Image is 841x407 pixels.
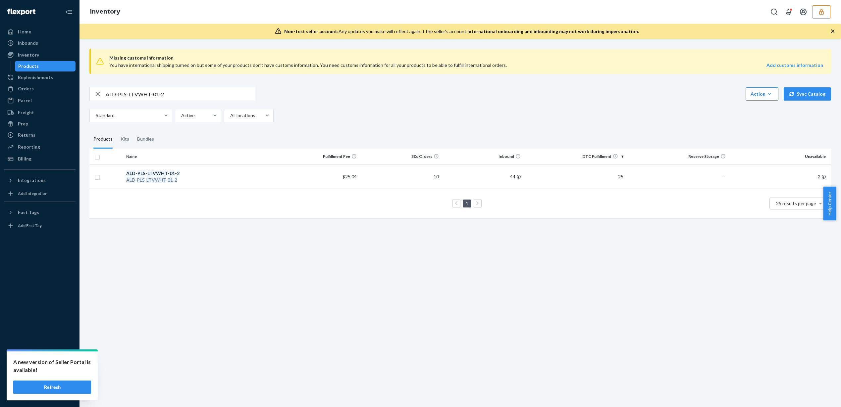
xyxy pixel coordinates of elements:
input: Standard [95,112,96,119]
div: - - - - [126,177,275,183]
a: Home [4,26,76,37]
a: Add Fast Tag [4,220,76,231]
a: Orders [4,83,76,94]
div: Fast Tags [18,209,39,216]
td: 2 [728,164,831,189]
a: Inbounds [4,38,76,48]
a: Help Center [4,377,76,388]
em: PLS [137,177,145,183]
a: Add customs information [766,62,823,68]
em: 2 [175,177,177,183]
ol: breadcrumbs [85,2,126,22]
div: Reporting [18,144,40,150]
div: Prep [18,120,28,127]
div: Add Integration [18,191,47,196]
button: Integrations [4,175,76,186]
div: Action [751,91,773,97]
div: Billing [18,156,31,162]
a: Settings [4,355,76,365]
button: Help Center [823,187,836,220]
div: Kits [121,130,129,149]
button: Open Search Box [767,5,781,19]
div: Any updates you make will reflect against the seller's account. [284,28,639,35]
div: Orders [18,85,34,92]
span: Non-test seller account: [284,28,339,34]
div: Replenishments [18,74,53,81]
a: Returns [4,130,76,140]
button: Action [746,87,778,101]
span: International onboarding and inbounding may not work during impersonation. [467,28,639,34]
div: Freight [18,109,34,116]
div: Inventory [18,52,39,58]
button: Refresh [13,381,91,394]
div: Inbounds [18,40,38,46]
em: LTVWHT [146,177,166,183]
em: 2 [177,170,180,176]
em: ALD [126,177,135,183]
button: Fast Tags [4,207,76,218]
div: Parcel [18,97,32,104]
em: PLS [137,170,145,176]
span: — [722,174,726,179]
button: Open account menu [797,5,810,19]
p: A new version of Seller Portal is available! [13,358,91,374]
div: Home [18,28,31,35]
td: 44 [442,164,524,189]
div: - - - - [126,170,275,177]
div: Returns [18,132,35,138]
a: Prep [4,118,76,129]
a: Billing [4,154,76,164]
em: ALD [126,170,135,176]
a: Add Integration [4,188,76,199]
div: Products [93,130,113,149]
th: 30d Orders [359,149,442,164]
th: Reserve Storage [626,149,729,164]
a: Inventory [90,8,120,15]
span: 25 results per page [776,201,816,206]
a: Reporting [4,142,76,152]
a: Page 1 is your current page [464,201,470,206]
th: DTC Fulfillment [523,149,626,164]
th: Fulfillment Fee [277,149,359,164]
em: LTVWHT [147,170,168,176]
th: Unavailable [728,149,831,164]
button: Give Feedback [4,388,76,399]
th: Inbound [442,149,524,164]
button: Open notifications [782,5,795,19]
img: Flexport logo [7,9,35,15]
a: Replenishments [4,72,76,83]
button: Close Navigation [62,5,76,19]
strong: Add customs information [766,62,823,68]
th: Name [124,149,277,164]
div: Integrations [18,177,46,184]
a: Inventory [4,50,76,60]
em: 01 [168,177,173,183]
td: 10 [359,164,442,189]
td: 25 [523,164,626,189]
div: Add Fast Tag [18,223,42,228]
button: Sync Catalog [784,87,831,101]
a: Products [15,61,76,71]
div: Bundles [137,130,154,149]
div: Products [18,63,39,69]
span: $25.04 [342,174,357,179]
div: You have international shipping turned on but some of your products don’t have customs informatio... [109,62,680,68]
em: 01 [170,170,175,176]
a: Freight [4,107,76,118]
a: Talk to Support [4,366,76,377]
input: Search inventory by name or sku [106,87,255,101]
span: Missing customs information [109,54,823,62]
a: Parcel [4,95,76,106]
